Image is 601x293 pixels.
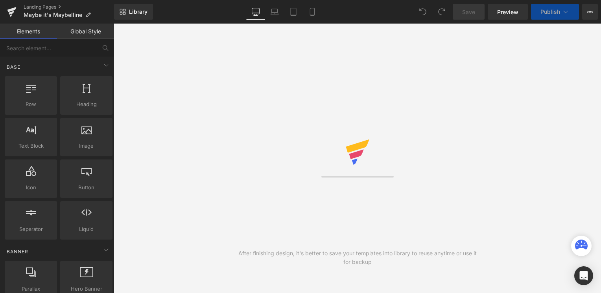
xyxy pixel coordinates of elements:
button: Redo [434,4,450,20]
a: Landing Pages [24,4,114,10]
a: Mobile [303,4,322,20]
span: Row [7,100,55,108]
span: Button [63,183,110,192]
span: Image [63,142,110,150]
a: Preview [488,4,528,20]
span: Preview [497,8,518,16]
span: Save [462,8,475,16]
span: Publish [540,9,560,15]
a: Laptop [265,4,284,20]
span: Separator [7,225,55,233]
span: Base [6,63,21,71]
span: Heading [63,100,110,108]
a: Global Style [57,24,114,39]
a: Tablet [284,4,303,20]
button: More [582,4,598,20]
span: Banner [6,248,29,255]
a: Desktop [246,4,265,20]
span: Library [129,8,147,15]
span: Hero Banner [63,285,110,293]
button: Undo [415,4,431,20]
span: Text Block [7,142,55,150]
div: Open Intercom Messenger [574,266,593,285]
span: Parallax [7,285,55,293]
span: Maybe it's Maybelline [24,12,82,18]
a: New Library [114,4,153,20]
span: Liquid [63,225,110,233]
span: Icon [7,183,55,192]
button: Publish [531,4,579,20]
div: After finishing design, it's better to save your templates into library to reuse anytime or use i... [236,249,479,266]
